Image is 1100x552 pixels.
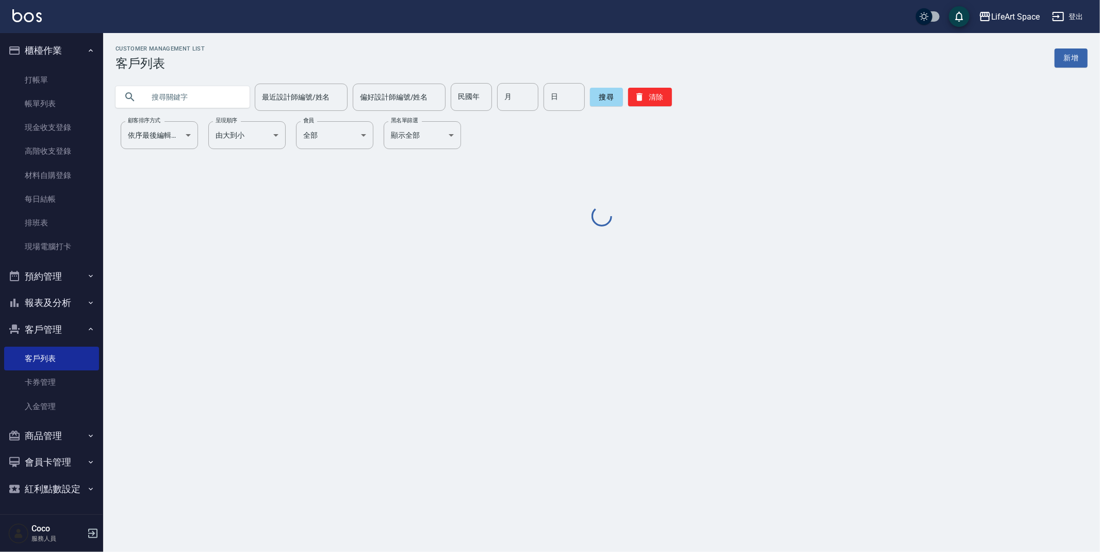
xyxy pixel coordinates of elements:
h5: Coco [31,524,84,534]
label: 顧客排序方式 [128,117,160,124]
button: 預約管理 [4,263,99,290]
button: 報表及分析 [4,289,99,316]
a: 每日結帳 [4,187,99,211]
label: 黑名單篩選 [391,117,418,124]
a: 卡券管理 [4,370,99,394]
button: 搜尋 [590,88,623,106]
a: 帳單列表 [4,92,99,116]
button: 會員卡管理 [4,449,99,476]
div: 全部 [296,121,373,149]
button: 商品管理 [4,423,99,449]
button: 客戶管理 [4,316,99,343]
label: 呈現順序 [216,117,237,124]
button: save [949,6,970,27]
a: 入金管理 [4,395,99,418]
a: 高階收支登錄 [4,139,99,163]
a: 新增 [1055,48,1088,68]
p: 服務人員 [31,534,84,543]
div: 依序最後編輯時間 [121,121,198,149]
a: 排班表 [4,211,99,235]
a: 現金收支登錄 [4,116,99,139]
h2: Customer Management List [116,45,205,52]
button: 清除 [628,88,672,106]
img: Person [8,523,29,544]
button: 登出 [1048,7,1088,26]
div: 顯示全部 [384,121,461,149]
div: 由大到小 [208,121,286,149]
img: Logo [12,9,42,22]
label: 會員 [303,117,314,124]
input: 搜尋關鍵字 [144,83,241,111]
a: 打帳單 [4,68,99,92]
a: 材料自購登錄 [4,164,99,187]
h3: 客戶列表 [116,56,205,71]
a: 現場電腦打卡 [4,235,99,258]
a: 客戶列表 [4,347,99,370]
button: 櫃檯作業 [4,37,99,64]
button: 紅利點數設定 [4,476,99,502]
button: LifeArt Space [975,6,1044,27]
div: LifeArt Space [991,10,1040,23]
